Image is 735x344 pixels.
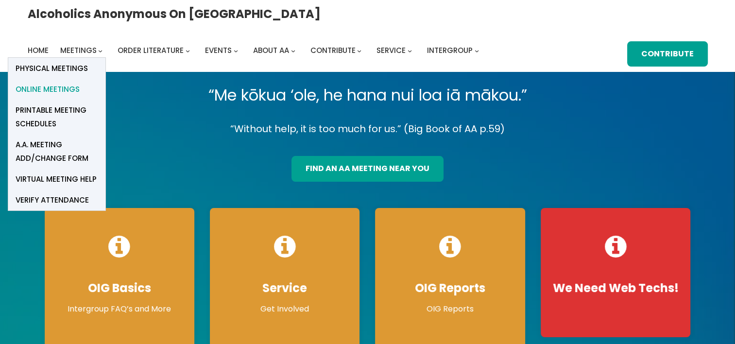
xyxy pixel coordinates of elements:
[54,281,185,295] h4: OIG Basics
[376,45,406,55] span: Service
[408,49,412,53] button: Service submenu
[205,44,232,57] a: Events
[427,44,473,57] a: Intergroup
[54,303,185,315] p: Intergroup FAQ’s and More
[98,49,103,53] button: Meetings submenu
[385,303,515,315] p: OIG Reports
[220,303,350,315] p: Get Involved
[627,41,708,67] a: Contribute
[16,172,97,186] span: Virtual Meeting Help
[205,45,232,55] span: Events
[310,44,356,57] a: Contribute
[16,193,89,207] span: verify attendance
[291,156,444,182] a: find an aa meeting near you
[550,281,681,295] h4: We Need Web Techs!
[357,49,361,53] button: Contribute submenu
[186,49,190,53] button: Order Literature submenu
[16,62,88,75] span: Physical Meetings
[28,44,482,57] nav: Intergroup
[376,44,406,57] a: Service
[385,281,515,295] h4: OIG Reports
[8,169,105,189] a: Virtual Meeting Help
[28,45,49,55] span: Home
[253,44,289,57] a: About AA
[234,49,238,53] button: Events submenu
[253,45,289,55] span: About AA
[37,120,699,138] p: “Without help, it is too much for us.” (Big Book of AA p.59)
[60,44,97,57] a: Meetings
[310,45,356,55] span: Contribute
[28,44,49,57] a: Home
[220,281,350,295] h4: Service
[8,58,105,79] a: Physical Meetings
[16,138,98,165] span: A.A. Meeting Add/Change Form
[28,3,321,24] a: Alcoholics Anonymous on [GEOGRAPHIC_DATA]
[8,134,105,169] a: A.A. Meeting Add/Change Form
[37,82,699,109] p: “Me kōkua ‘ole, he hana nui loa iā mākou.”
[60,45,97,55] span: Meetings
[291,49,295,53] button: About AA submenu
[475,49,479,53] button: Intergroup submenu
[427,45,473,55] span: Intergroup
[16,83,80,96] span: Online Meetings
[8,189,105,210] a: verify attendance
[16,103,98,131] span: Printable Meeting Schedules
[118,45,184,55] span: Order Literature
[8,100,105,134] a: Printable Meeting Schedules
[8,79,105,100] a: Online Meetings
